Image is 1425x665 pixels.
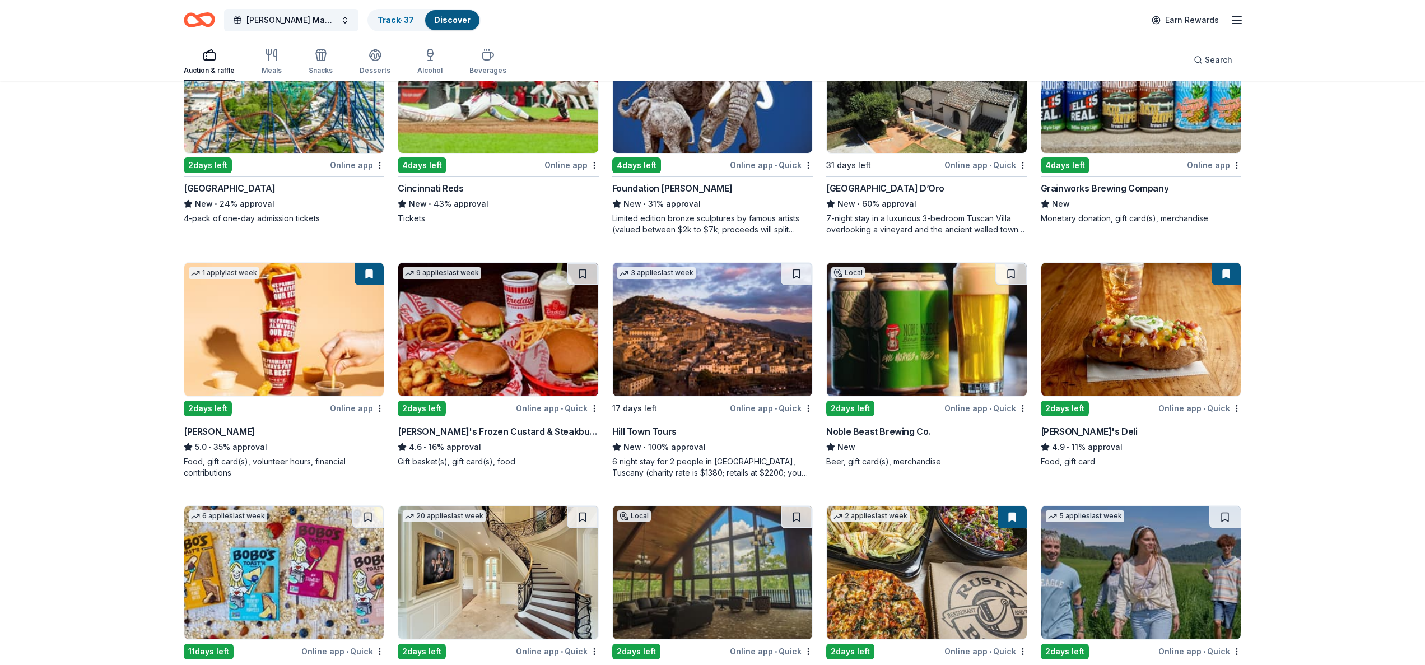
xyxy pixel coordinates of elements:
span: • [561,647,563,656]
span: New [409,197,427,211]
div: Hill Town Tours [612,425,677,438]
div: 2 days left [184,157,232,173]
div: 4-pack of one-day admission tickets [184,213,384,224]
div: Online app Quick [516,644,599,658]
span: New [623,440,641,454]
div: Online app [544,158,599,172]
button: Snacks [309,44,333,81]
img: Image for Jason's Deli [1041,263,1241,396]
a: Image for Cincinnati Reds2 applieslast week4days leftOnline appCincinnati RedsNew•43% approvalTic... [398,19,598,224]
img: Image for Sheetz [184,263,384,396]
div: 11% approval [1041,440,1241,454]
a: Home [184,7,215,33]
div: Noble Beast Brewing Co. [826,425,930,438]
div: Snacks [309,66,333,75]
button: Meals [262,44,282,81]
div: 35% approval [184,440,384,454]
span: New [623,197,641,211]
div: Online app Quick [944,401,1027,415]
div: Online app Quick [301,644,384,658]
span: • [775,404,777,413]
span: • [1067,443,1069,452]
div: Alcohol [417,66,443,75]
img: Image for Cincinnati Reds [398,20,598,153]
div: 2 days left [826,401,874,416]
a: Image for Noble Beast Brewing Co.Local2days leftOnline app•QuickNoble Beast Brewing Co.NewBeer, g... [826,262,1027,467]
span: • [215,199,217,208]
div: Limited edition bronze sculptures by famous artists (valued between $2k to $7k; proceeds will spl... [612,213,813,235]
div: Grainworks Brewing Company [1041,182,1169,195]
img: Image for Bradford Portraits [398,506,598,639]
span: • [775,647,777,656]
img: Image for American Eagle [1041,506,1241,639]
span: • [561,404,563,413]
div: Gift basket(s), gift card(s), food [398,456,598,467]
div: Online app Quick [730,158,813,172]
a: Image for Freddy's Frozen Custard & Steakburgers9 applieslast week2days leftOnline app•Quick[PERS... [398,262,598,467]
div: Online app Quick [730,401,813,415]
span: • [775,161,777,170]
img: Image for Bobo's Bakery [184,506,384,639]
div: 6 night stay for 2 people in [GEOGRAPHIC_DATA], Tuscany (charity rate is $1380; retails at $2200;... [612,456,813,478]
div: Online app Quick [730,644,813,658]
div: Monetary donation, gift card(s), merchandise [1041,213,1241,224]
button: Desserts [360,44,390,81]
span: New [837,440,855,454]
div: 31 days left [826,159,871,172]
div: Desserts [360,66,390,75]
span: 4.6 [409,440,422,454]
div: 31% approval [612,197,813,211]
a: Image for Foundation Michelangelo2 applieslast week4days leftOnline app•QuickFoundation [PERSON_N... [612,19,813,235]
a: Image for Cedar PointLocal2days leftOnline app[GEOGRAPHIC_DATA]New•24% approval4-pack of one-day ... [184,19,384,224]
div: 60% approval [826,197,1027,211]
img: Image for Foundation Michelangelo [613,20,812,153]
div: Online app Quick [1158,401,1241,415]
span: • [858,199,860,208]
div: 4 days left [612,157,661,173]
div: 43% approval [398,197,598,211]
div: Online app Quick [944,158,1027,172]
div: 6 applies last week [189,510,267,522]
div: 4 days left [398,157,446,173]
span: 5.0 [195,440,207,454]
span: New [837,197,855,211]
div: Food, gift card [1041,456,1241,467]
div: Online app [1187,158,1241,172]
div: [PERSON_NAME]'s Frozen Custard & Steakburgers [398,425,598,438]
img: Image for Grainworks Brewing Company [1041,20,1241,153]
a: Image for Sheetz1 applylast week2days leftOnline app[PERSON_NAME]5.0•35% approvalFood, gift card(... [184,262,384,478]
span: New [195,197,213,211]
span: • [208,443,211,452]
img: Image for Cedar Point [184,20,384,153]
a: Image for Grainworks Brewing CompanyLocal4days leftOnline appGrainworks Brewing CompanyNewMonetar... [1041,19,1241,224]
div: [GEOGRAPHIC_DATA] [184,182,275,195]
div: Local [617,510,651,522]
a: Image for Jason's Deli2days leftOnline app•Quick[PERSON_NAME]'s Deli4.9•11% approvalFood, gift card [1041,262,1241,467]
span: • [643,443,646,452]
span: • [429,199,432,208]
div: 16% approval [398,440,598,454]
div: 2 days left [1041,644,1089,659]
div: 5 applies last week [1046,510,1124,522]
img: Image for Burr Oak Lodge [613,506,812,639]
div: 2 days left [398,401,446,416]
div: 9 applies last week [403,267,481,279]
div: Auction & raffle [184,66,235,75]
button: Track· 37Discover [367,9,481,31]
button: Beverages [469,44,506,81]
img: Image for Villa Sogni D’Oro [827,20,1026,153]
span: • [643,199,646,208]
a: Track· 37 [378,15,414,25]
span: • [1203,647,1205,656]
button: Alcohol [417,44,443,81]
div: Online app Quick [944,644,1027,658]
div: [PERSON_NAME] [184,425,255,438]
span: Search [1205,53,1232,67]
div: 2 days left [398,644,446,659]
div: 1 apply last week [189,267,259,279]
div: 20 applies last week [403,510,486,522]
div: Tickets [398,213,598,224]
span: • [989,404,991,413]
button: [PERSON_NAME] Man of Honor 5k [224,9,358,31]
div: Meals [262,66,282,75]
